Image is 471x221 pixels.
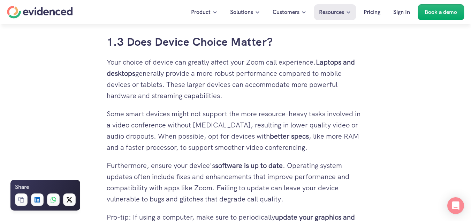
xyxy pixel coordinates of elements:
[107,108,365,153] p: Some smart devices might not support the more resource-heavy tasks involved in a video conference...
[230,8,253,17] p: Solutions
[393,8,410,17] p: Sign In
[364,8,380,17] p: Pricing
[358,4,386,20] a: Pricing
[270,132,309,141] strong: better specs
[191,8,211,17] p: Product
[388,4,415,20] a: Sign In
[447,197,464,214] div: Open Intercom Messenger
[273,8,299,17] p: Customers
[7,6,73,19] a: Home
[15,183,29,192] h6: Share
[107,160,365,205] p: Furthermore, ensure your device's . Operating system updates often include fixes and enhancements...
[107,57,365,101] p: Your choice of device can greatly affect your Zoom call experience. generally provide a more robu...
[215,161,283,170] strong: software is up to date
[418,4,464,20] a: Book a demo
[425,8,457,17] p: Book a demo
[319,8,344,17] p: Resources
